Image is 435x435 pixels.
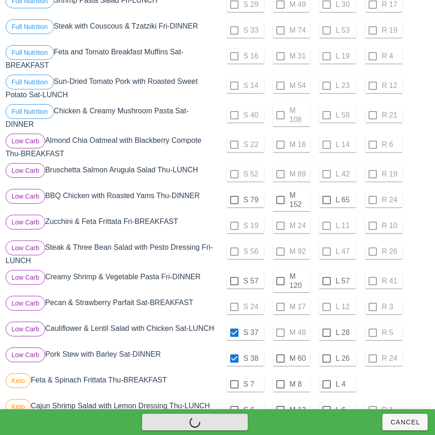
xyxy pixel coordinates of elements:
[4,161,218,187] div: Bruschetta Salmon Arugula Salad Thu-LUNCH
[4,213,218,239] div: Zucchini & Feta Frittata Fri-BREAKFAST
[12,164,39,177] span: Low Carb
[290,272,308,290] label: M 120
[4,371,218,397] div: Feta & Spinach Frittata Thu-BREAKFAST
[244,354,262,363] label: S 38
[4,102,218,132] div: Chicken & Creamy Mushroom Pasta Sat-DINNER
[12,322,39,336] span: Low Carb
[4,397,218,423] div: Cajun Shrimp Salad with Lemon Dressing Thu-LUNCH
[290,354,308,363] label: M 60
[336,380,354,389] label: L 4
[244,380,262,389] label: S 7
[290,380,308,389] label: M 8
[244,195,262,205] label: S 79
[12,400,25,413] span: Keto
[336,406,354,415] label: L 6
[244,328,262,337] label: S 37
[4,239,218,268] div: Steak & Three Bean Salad with Pesto Dressing Fri-LUNCH
[390,418,420,426] span: Cancel
[336,354,354,363] label: L 26
[4,346,218,371] div: Pork Stew with Barley Sat-DINNER
[12,270,39,284] span: Low Carb
[4,132,218,161] div: Almond Chia Oatmeal with Blackberry Compote Thu-BREAKFAST
[336,328,354,337] label: L 28
[12,215,39,229] span: Low Carb
[382,414,428,430] button: Cancel
[290,191,308,209] label: M 152
[336,276,354,286] label: L 57
[4,43,218,73] div: Feta and Tomato Breakfast Muffins Sat-BREAKFAST
[4,187,218,213] div: BBQ Chicken with Roasted Yams Thu-DINNER
[244,276,262,286] label: S 57
[12,374,25,388] span: Keto
[12,46,48,59] span: Full Nutrition
[12,20,48,34] span: Full Nutrition
[290,406,308,415] label: M 13
[12,189,39,203] span: Low Carb
[12,75,48,89] span: Full Nutrition
[12,348,39,362] span: Low Carb
[12,296,39,310] span: Low Carb
[12,134,39,148] span: Low Carb
[4,294,218,320] div: Pecan & Strawberry Parfait Sat-BREAKFAST
[4,268,218,294] div: Creamy Shrimp & Vegetable Pasta Fri-DINNER
[336,195,354,205] label: L 65
[4,73,218,102] div: Sun-Dried Tomato Pork with Roasted Sweet Potato Sat-LUNCH
[12,241,39,255] span: Low Carb
[4,320,218,346] div: Cauliflower & Lentil Salad with Chicken Sat-LUNCH
[244,406,262,415] label: S 6
[4,18,218,43] div: Steak with Couscous & Tzatziki Fri-DINNER
[12,105,48,118] span: Full Nutrition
